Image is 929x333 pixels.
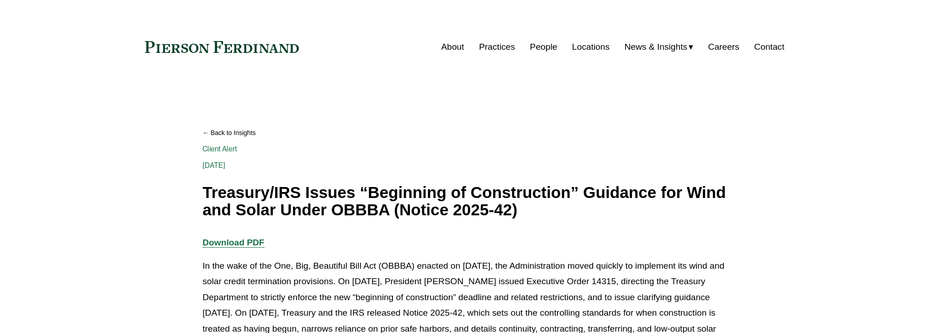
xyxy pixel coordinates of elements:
[202,184,727,219] h1: Treasury/IRS Issues “Beginning of Construction” Guidance for Wind and Solar Under OBBBA (Notice 2...
[572,38,610,56] a: Locations
[202,161,225,170] span: [DATE]
[479,38,515,56] a: Practices
[625,38,694,56] a: folder dropdown
[202,238,264,247] a: Download PDF
[754,38,784,56] a: Contact
[202,125,727,141] a: Back to Insights
[530,38,557,56] a: People
[625,39,688,55] span: News & Insights
[441,38,464,56] a: About
[708,38,739,56] a: Careers
[202,145,237,153] a: Client Alert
